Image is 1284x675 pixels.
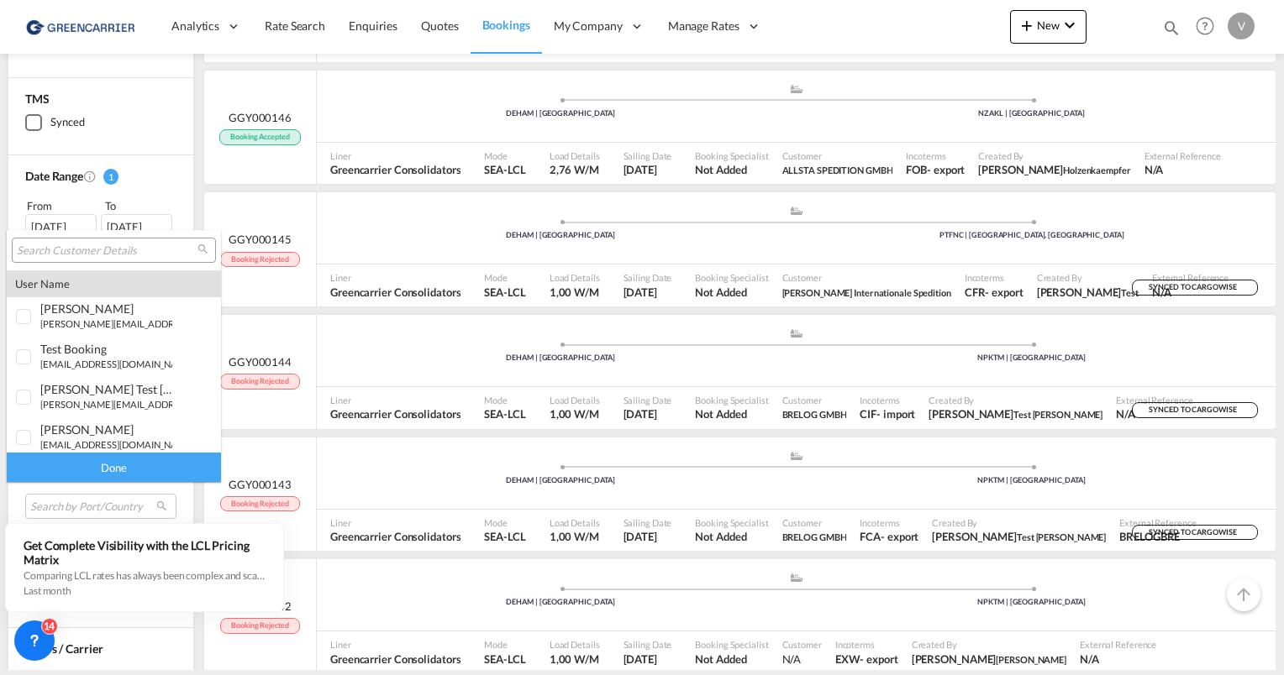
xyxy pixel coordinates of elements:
small: [EMAIL_ADDRESS][DOMAIN_NAME] [40,439,194,450]
md-icon: icon-magnify [197,243,209,255]
div: sebastian weis [40,422,172,437]
div: isabel test huebner [40,382,172,396]
small: [PERSON_NAME][EMAIL_ADDRESS][DOMAIN_NAME] [40,318,267,329]
input: Search Customer Details [17,243,197,259]
small: [EMAIL_ADDRESS][DOMAIN_NAME] [40,358,194,369]
div: Done [7,453,221,482]
small: [PERSON_NAME][EMAIL_ADDRESS][DOMAIN_NAME] [40,399,267,410]
div: test booking [40,342,172,356]
div: user name [7,270,221,297]
div: vanessa bartocha [40,301,172,316]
